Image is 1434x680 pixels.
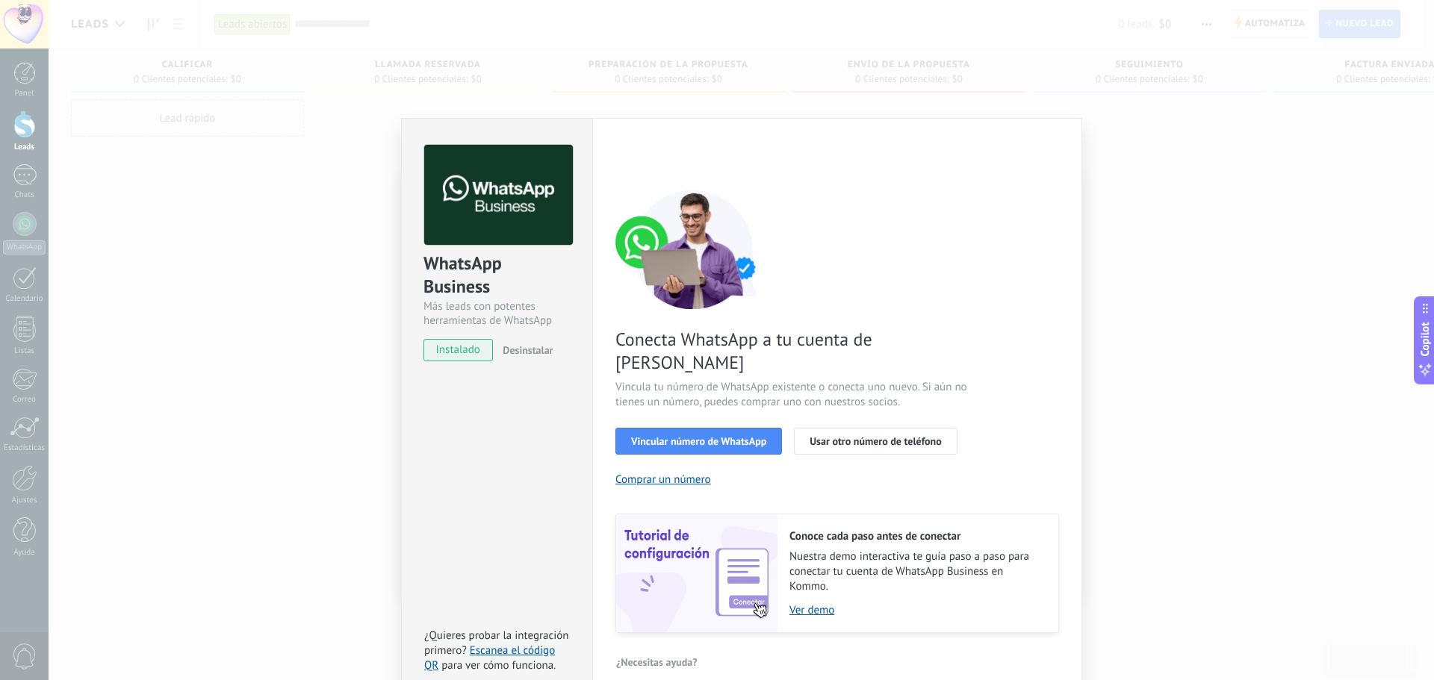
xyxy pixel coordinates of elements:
div: Más leads con potentes herramientas de WhatsApp [423,299,571,328]
span: ¿Necesitas ayuda? [616,657,698,667]
button: Vincular número de WhatsApp [615,428,782,455]
img: logo_main.png [424,145,573,246]
span: Vincular número de WhatsApp [631,436,766,446]
img: connect number [615,190,772,309]
h2: Conoce cada paso antes de conectar [789,529,1043,543]
a: Escanea el código QR [424,643,555,673]
span: Usar otro número de teléfono [810,436,941,446]
button: ¿Necesitas ayuda? [615,651,698,673]
span: Conecta WhatsApp a tu cuenta de [PERSON_NAME] [615,328,971,374]
span: instalado [424,339,492,361]
span: ¿Quieres probar la integración primero? [424,628,569,658]
span: Nuestra demo interactiva te guía paso a paso para conectar tu cuenta de WhatsApp Business en Kommo. [789,549,1043,594]
a: Ver demo [789,603,1043,617]
button: Comprar un número [615,472,711,487]
span: Copilot [1418,322,1433,356]
span: Desinstalar [503,343,553,357]
button: Usar otro número de teléfono [794,428,957,455]
div: WhatsApp Business [423,252,571,299]
button: Desinstalar [497,339,553,361]
span: para ver cómo funciona. [441,658,556,673]
span: Vincula tu número de WhatsApp existente o conecta uno nuevo. Si aún no tienes un número, puedes c... [615,380,971,410]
